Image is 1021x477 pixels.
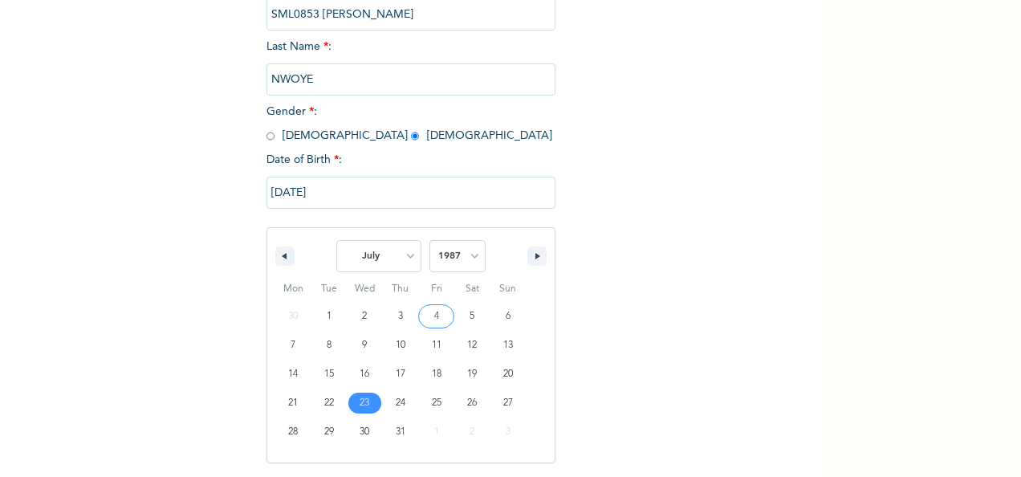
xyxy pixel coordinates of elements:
[383,276,419,302] span: Thu
[418,331,454,360] button: 11
[347,389,383,418] button: 23
[311,418,348,446] button: 29
[311,360,348,389] button: 15
[266,152,342,169] span: Date of Birth :
[490,302,526,331] button: 6
[490,331,526,360] button: 13
[275,389,311,418] button: 21
[347,360,383,389] button: 16
[288,360,298,389] span: 14
[311,389,348,418] button: 22
[506,302,510,331] span: 6
[360,389,369,418] span: 23
[398,302,403,331] span: 3
[291,331,295,360] span: 7
[383,389,419,418] button: 24
[347,302,383,331] button: 2
[327,331,332,360] span: 8
[275,331,311,360] button: 7
[454,276,490,302] span: Sat
[275,418,311,446] button: 28
[362,331,367,360] span: 9
[362,302,367,331] span: 2
[467,331,477,360] span: 12
[490,276,526,302] span: Sun
[324,418,334,446] span: 29
[383,360,419,389] button: 17
[467,360,477,389] span: 19
[347,331,383,360] button: 9
[418,360,454,389] button: 18
[383,418,419,446] button: 31
[266,63,555,96] input: Enter your last name
[324,389,334,418] span: 22
[327,302,332,331] span: 1
[275,360,311,389] button: 14
[432,331,441,360] span: 11
[467,389,477,418] span: 26
[383,302,419,331] button: 3
[418,389,454,418] button: 25
[490,389,526,418] button: 27
[396,331,405,360] span: 10
[418,302,454,331] button: 4
[360,360,369,389] span: 16
[503,331,513,360] span: 13
[503,360,513,389] span: 20
[266,106,552,141] span: Gender : [DEMOGRAPHIC_DATA] [DEMOGRAPHIC_DATA]
[275,276,311,302] span: Mon
[383,331,419,360] button: 10
[347,418,383,446] button: 30
[311,276,348,302] span: Tue
[454,331,490,360] button: 12
[432,389,441,418] span: 25
[418,276,454,302] span: Fri
[396,418,405,446] span: 31
[311,331,348,360] button: 8
[490,360,526,389] button: 20
[396,389,405,418] span: 24
[454,360,490,389] button: 19
[266,41,555,85] span: Last Name :
[454,389,490,418] button: 26
[470,302,474,331] span: 5
[396,360,405,389] span: 17
[360,418,369,446] span: 30
[454,302,490,331] button: 5
[288,418,298,446] span: 28
[434,302,439,331] span: 4
[311,302,348,331] button: 1
[432,360,441,389] span: 18
[324,360,334,389] span: 15
[266,177,555,209] input: DD-MM-YYYY
[503,389,513,418] span: 27
[288,389,298,418] span: 21
[347,276,383,302] span: Wed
